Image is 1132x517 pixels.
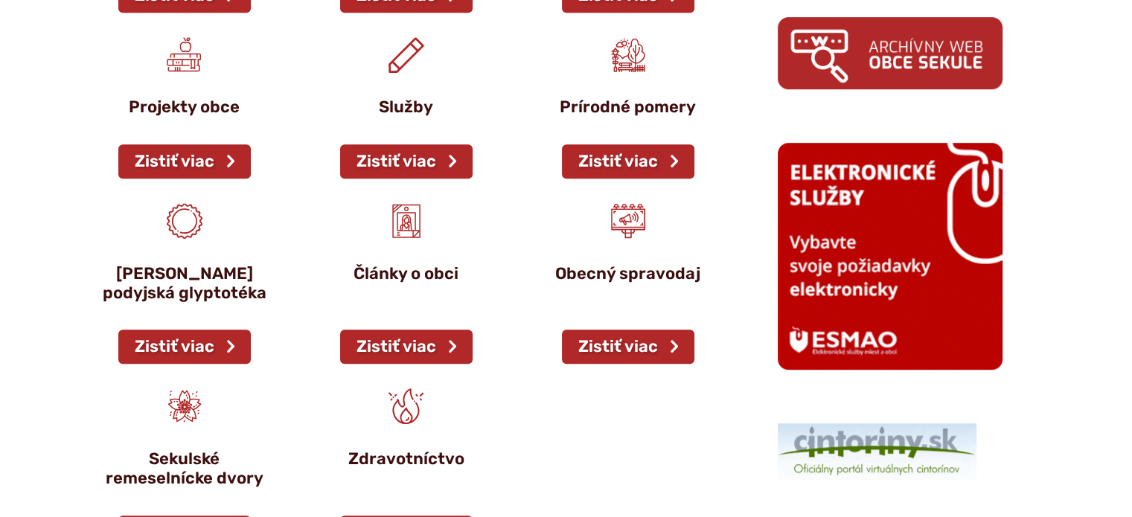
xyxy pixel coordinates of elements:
a: Zistiť viac [562,330,694,364]
p: Projekty obce [100,97,269,117]
img: archiv.png [778,17,1003,89]
img: esmao_sekule_b.png [778,143,1003,369]
p: Služby [322,97,490,117]
p: Prírodné pomery [544,97,712,117]
a: Zistiť viac [118,144,251,179]
p: Články o obci [322,264,490,283]
p: Zdravotníctvo [322,449,490,469]
img: 1.png [778,423,976,480]
p: Obecný spravodaj [544,264,712,283]
p: Sekulské remeselnícke dvory [100,449,269,489]
a: Zistiť viac [340,144,473,179]
p: [PERSON_NAME] podyjská glyptotéka [100,264,269,304]
a: Zistiť viac [340,330,473,364]
a: Zistiť viac [118,330,251,364]
a: Zistiť viac [562,144,694,179]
